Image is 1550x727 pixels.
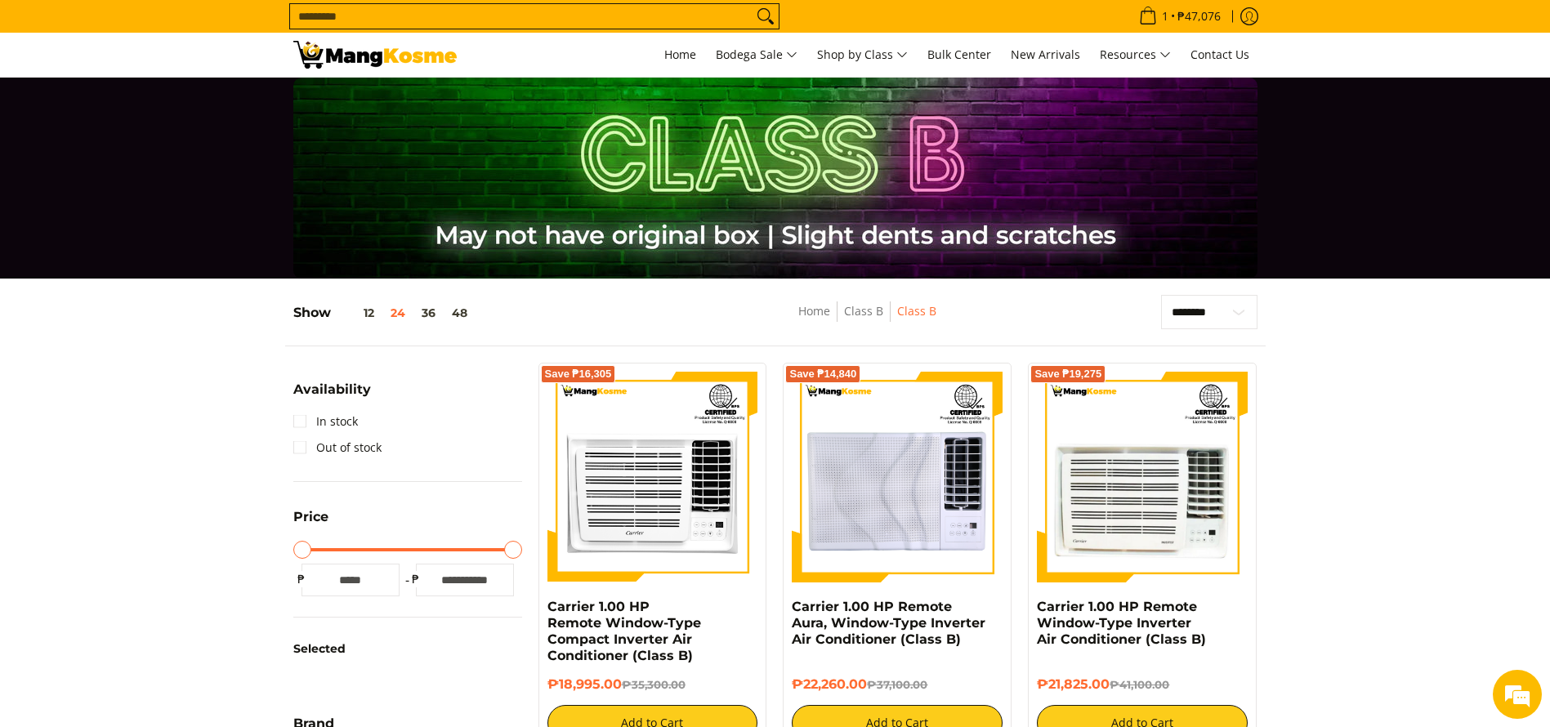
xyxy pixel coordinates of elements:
[1100,45,1171,65] span: Resources
[1110,678,1169,691] del: ₱41,100.00
[1037,676,1248,693] h6: ₱21,825.00
[293,383,371,396] span: Availability
[473,33,1257,77] nav: Main Menu
[382,306,413,319] button: 24
[293,435,382,461] a: Out of stock
[1037,372,1248,582] img: Carrier 1.00 HP Remote Window-Type Inverter Air Conditioner (Class B)
[927,47,991,62] span: Bulk Center
[792,676,1003,693] h6: ₱22,260.00
[413,306,444,319] button: 36
[331,306,382,319] button: 12
[867,678,927,691] del: ₱37,100.00
[1175,11,1223,22] span: ₱47,076
[444,306,476,319] button: 48
[897,301,936,322] span: Class B
[753,4,779,29] button: Search
[1003,33,1088,77] a: New Arrivals
[547,676,758,693] h6: ₱18,995.00
[809,33,916,77] a: Shop by Class
[545,369,612,379] span: Save ₱16,305
[293,305,476,321] h5: Show
[708,33,806,77] a: Bodega Sale
[1011,47,1080,62] span: New Arrivals
[547,372,758,582] img: Carrier 1.00 HP Remote Window-Type Compact Inverter Air Conditioner (Class B)
[622,678,686,691] del: ₱35,300.00
[293,383,371,408] summary: Open
[293,642,522,657] h6: Selected
[1190,47,1249,62] span: Contact Us
[293,571,310,587] span: ₱
[656,33,704,77] a: Home
[1182,33,1257,77] a: Contact Us
[408,571,424,587] span: ₱
[547,599,701,663] a: Carrier 1.00 HP Remote Window-Type Compact Inverter Air Conditioner (Class B)
[1037,599,1206,647] a: Carrier 1.00 HP Remote Window-Type Inverter Air Conditioner (Class B)
[817,45,908,65] span: Shop by Class
[798,303,830,319] a: Home
[792,372,1003,582] img: Carrier 1.00 HP Remote Aura, Window-Type Inverter Air Conditioner (Class B)
[1092,33,1179,77] a: Resources
[293,408,358,435] a: In stock
[684,301,1050,338] nav: Breadcrumbs
[844,303,883,319] a: Class B
[716,45,797,65] span: Bodega Sale
[1034,369,1101,379] span: Save ₱19,275
[293,511,328,524] span: Price
[1159,11,1171,22] span: 1
[1134,7,1226,25] span: •
[293,511,328,536] summary: Open
[919,33,999,77] a: Bulk Center
[789,369,856,379] span: Save ₱14,840
[792,599,985,647] a: Carrier 1.00 HP Remote Aura, Window-Type Inverter Air Conditioner (Class B)
[664,47,696,62] span: Home
[293,41,457,69] img: Class B Class B | Mang Kosme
